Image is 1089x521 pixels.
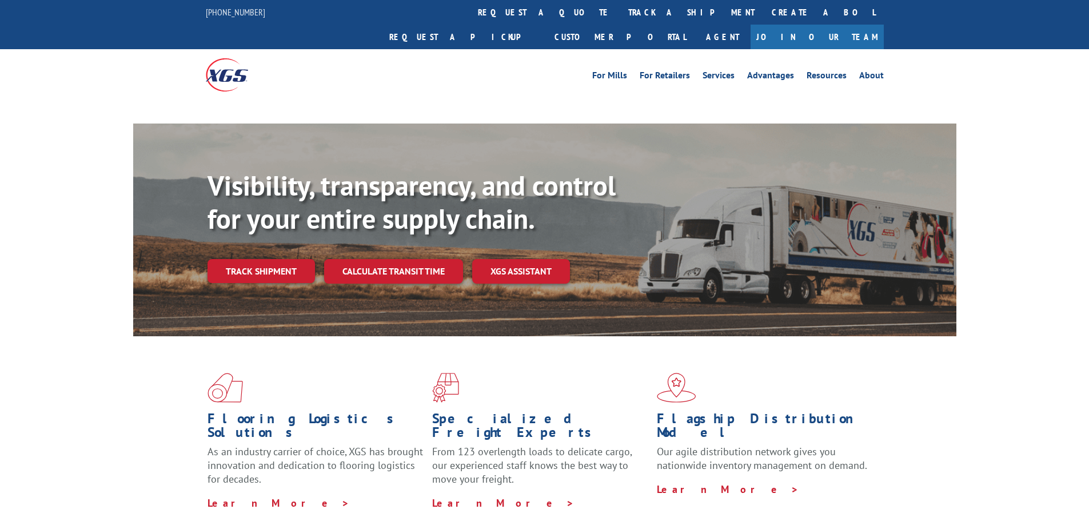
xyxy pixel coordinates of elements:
[381,25,546,49] a: Request a pickup
[208,259,315,283] a: Track shipment
[432,373,459,403] img: xgs-icon-focused-on-flooring-red
[546,25,695,49] a: Customer Portal
[472,259,570,284] a: XGS ASSISTANT
[657,483,799,496] a: Learn More >
[432,412,648,445] h1: Specialized Freight Experts
[208,373,243,403] img: xgs-icon-total-supply-chain-intelligence-red
[807,71,847,83] a: Resources
[208,445,423,486] span: As an industry carrier of choice, XGS has brought innovation and dedication to flooring logistics...
[657,445,867,472] span: Our agile distribution network gives you nationwide inventory management on demand.
[206,6,265,18] a: [PHONE_NUMBER]
[657,373,696,403] img: xgs-icon-flagship-distribution-model-red
[592,71,627,83] a: For Mills
[657,412,873,445] h1: Flagship Distribution Model
[208,168,616,236] b: Visibility, transparency, and control for your entire supply chain.
[432,445,648,496] p: From 123 overlength loads to delicate cargo, our experienced staff knows the best way to move you...
[859,71,884,83] a: About
[703,71,735,83] a: Services
[432,496,575,510] a: Learn More >
[208,496,350,510] a: Learn More >
[695,25,751,49] a: Agent
[324,259,463,284] a: Calculate transit time
[640,71,690,83] a: For Retailers
[747,71,794,83] a: Advantages
[208,412,424,445] h1: Flooring Logistics Solutions
[751,25,884,49] a: Join Our Team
